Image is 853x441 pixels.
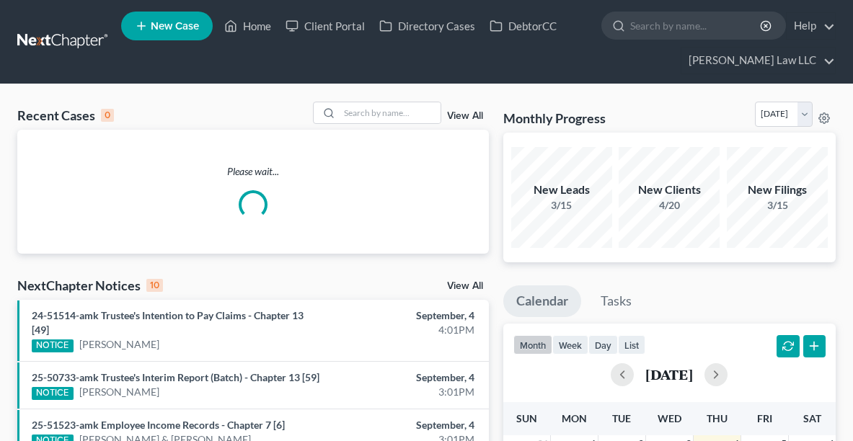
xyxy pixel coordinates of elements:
div: 4:01PM [337,323,474,337]
a: 25-50733-amk Trustee's Interim Report (Batch) - Chapter 13 [59] [32,371,319,383]
div: New Leads [511,182,612,198]
button: day [588,335,618,355]
h2: [DATE] [645,367,693,382]
button: month [513,335,552,355]
div: 0 [101,109,114,122]
input: Search by name... [340,102,441,123]
a: View All [447,111,483,121]
div: 3/15 [511,198,612,213]
div: NextChapter Notices [17,277,163,294]
a: [PERSON_NAME] [79,337,159,352]
button: list [618,335,645,355]
div: NOTICE [32,339,74,352]
div: September, 4 [337,370,474,385]
a: 25-51523-amk Employee Income Records - Chapter 7 [6] [32,419,285,431]
span: Sun [516,412,537,424]
input: Search by name... [630,12,762,39]
div: NOTICE [32,387,74,400]
div: September, 4 [337,308,474,323]
span: New Case [151,21,199,32]
a: View All [447,281,483,291]
div: September, 4 [337,418,474,432]
a: Client Portal [278,13,372,39]
button: week [552,335,588,355]
span: Wed [658,412,681,424]
a: [PERSON_NAME] Law LLC [681,48,835,73]
p: Please wait... [17,164,489,179]
div: 3:01PM [337,385,474,399]
a: Home [217,13,278,39]
div: 4/20 [619,198,720,213]
div: Recent Cases [17,107,114,124]
a: Directory Cases [372,13,482,39]
span: Sat [803,412,821,424]
div: New Clients [619,182,720,198]
h3: Monthly Progress [503,110,606,127]
span: Mon [562,412,587,424]
div: 3/15 [727,198,828,213]
span: Fri [757,412,772,424]
a: Tasks [588,285,645,317]
a: Help [787,13,835,39]
div: New Filings [727,182,828,198]
a: [PERSON_NAME] [79,385,159,399]
a: Calendar [503,285,581,317]
span: Tue [612,412,631,424]
a: DebtorCC [482,13,564,39]
a: 24-51514-amk Trustee's Intention to Pay Claims - Chapter 13 [49] [32,309,304,336]
div: 10 [146,279,163,292]
span: Thu [707,412,728,424]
